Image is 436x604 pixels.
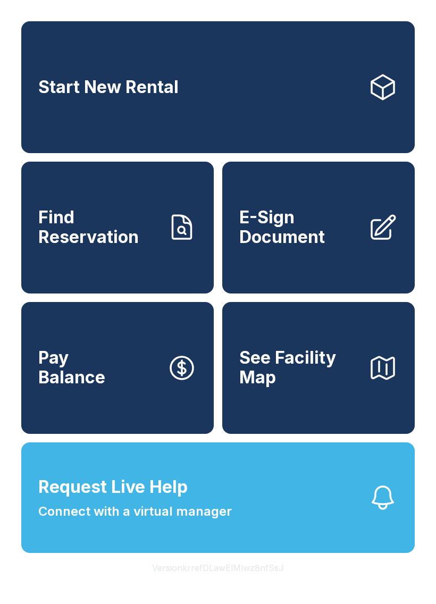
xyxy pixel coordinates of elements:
span: Pay Balance [38,348,105,387]
span: Find Reservation [38,208,158,247]
span: Request Live Help [38,474,188,500]
button: PayBalance [21,302,214,434]
button: VersionkrrefDLawElMlwz8nfSsJ [144,553,292,583]
button: Request Live HelpConnect with a virtual manager [21,442,415,553]
a: E-Sign Document [222,162,415,293]
span: Start New Rental [38,78,179,97]
span: See Facility Map [239,348,359,387]
a: Find Reservation [21,162,214,293]
button: See Facility Map [222,302,415,434]
span: E-Sign Document [239,208,359,247]
a: Start New Rental [21,21,415,153]
span: Connect with a virtual manager [38,502,232,521]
